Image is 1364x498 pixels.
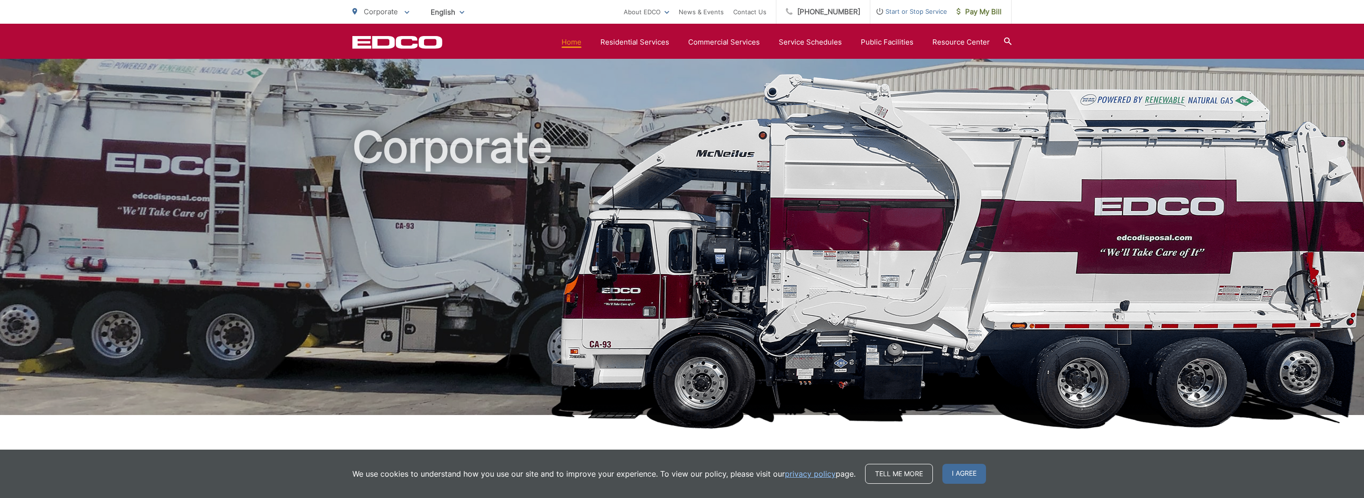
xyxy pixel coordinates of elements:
a: Contact Us [733,6,766,18]
a: About EDCO [624,6,669,18]
a: Commercial Services [688,37,760,48]
a: Home [562,37,581,48]
span: Pay My Bill [957,6,1002,18]
span: Corporate [364,7,398,16]
p: We use cookies to understand how you use our site and to improve your experience. To view our pol... [352,468,856,480]
a: Service Schedules [779,37,842,48]
a: Public Facilities [861,37,913,48]
a: Resource Center [932,37,990,48]
span: I agree [942,464,986,484]
a: Tell me more [865,464,933,484]
a: Residential Services [600,37,669,48]
a: privacy policy [785,468,836,480]
span: English [424,4,471,20]
a: News & Events [679,6,724,18]
h1: Corporate [352,123,1012,424]
a: EDCD logo. Return to the homepage. [352,36,442,49]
